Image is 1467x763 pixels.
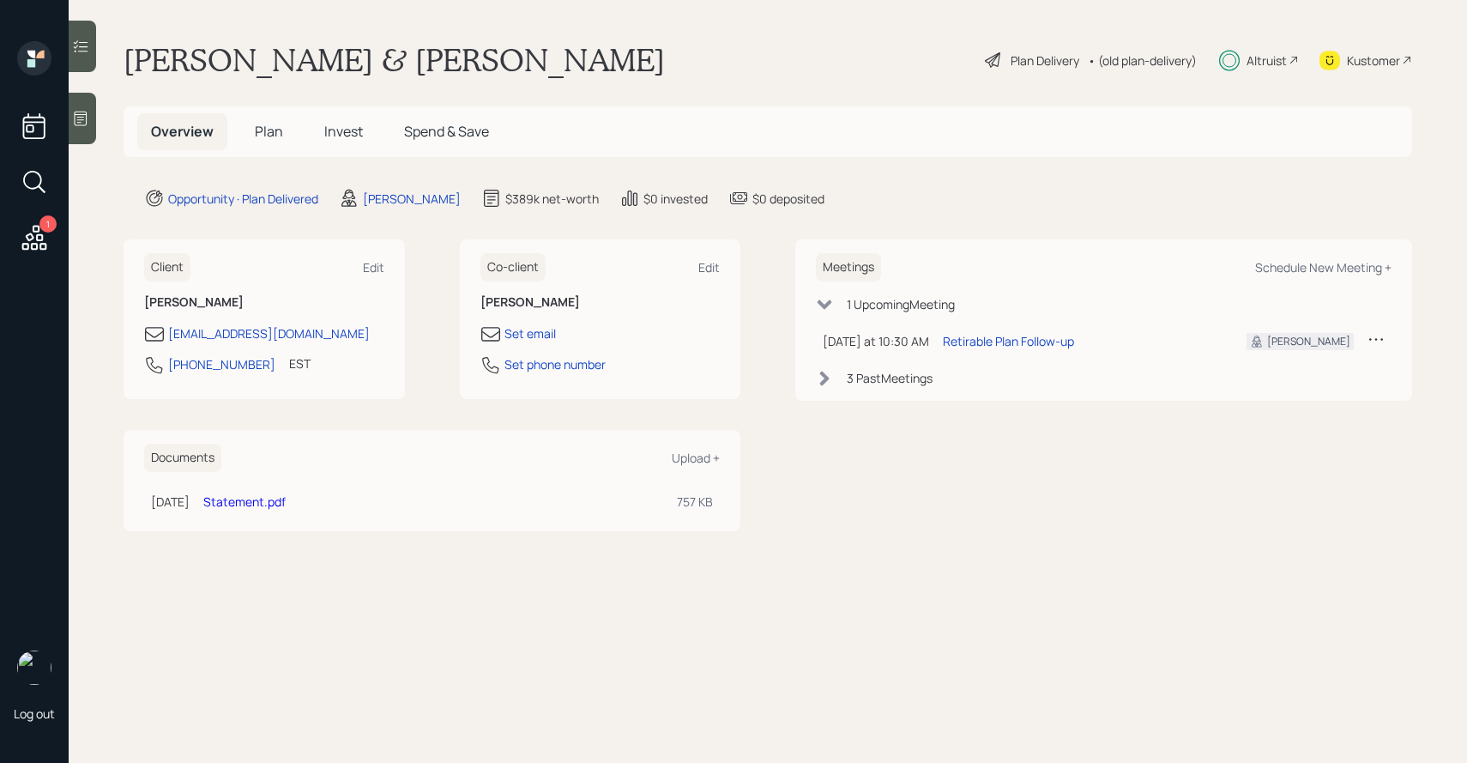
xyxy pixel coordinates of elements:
div: Edit [698,259,720,276]
div: $389k net-worth [505,190,599,208]
div: Set email [504,324,556,342]
div: $0 deposited [752,190,824,208]
div: EST [289,354,311,372]
div: Kustomer [1347,51,1400,70]
img: sami-boghos-headshot.png [17,651,51,685]
div: Retirable Plan Follow-up [943,332,1074,350]
div: Upload + [672,450,720,466]
h6: Client [144,253,190,282]
div: [PERSON_NAME] [363,190,461,208]
a: Statement.pdf [203,494,286,510]
div: Plan Delivery [1011,51,1079,70]
h6: [PERSON_NAME] [144,295,384,310]
div: [DATE] at 10:30 AM [823,332,929,350]
span: Plan [255,122,283,141]
span: Invest [324,122,363,141]
div: • (old plan-delivery) [1088,51,1197,70]
div: Edit [363,259,384,276]
h6: Documents [144,444,221,472]
span: Overview [151,122,214,141]
div: Opportunity · Plan Delivered [168,190,318,208]
h6: Meetings [816,253,881,282]
div: 1 Upcoming Meeting [847,295,955,313]
div: Altruist [1247,51,1287,70]
div: [DATE] [151,493,190,511]
div: Set phone number [504,355,606,373]
span: Spend & Save [404,122,489,141]
div: Schedule New Meeting + [1255,259,1392,276]
h6: Co-client [480,253,546,282]
div: 757 KB [677,493,713,511]
div: Log out [14,705,55,722]
div: [EMAIL_ADDRESS][DOMAIN_NAME] [168,324,370,342]
div: 1 [39,215,57,233]
div: [PHONE_NUMBER] [168,355,275,373]
div: 3 Past Meeting s [847,369,933,387]
div: $0 invested [643,190,708,208]
div: [PERSON_NAME] [1267,334,1350,349]
h6: [PERSON_NAME] [480,295,721,310]
h1: [PERSON_NAME] & [PERSON_NAME] [124,41,665,79]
